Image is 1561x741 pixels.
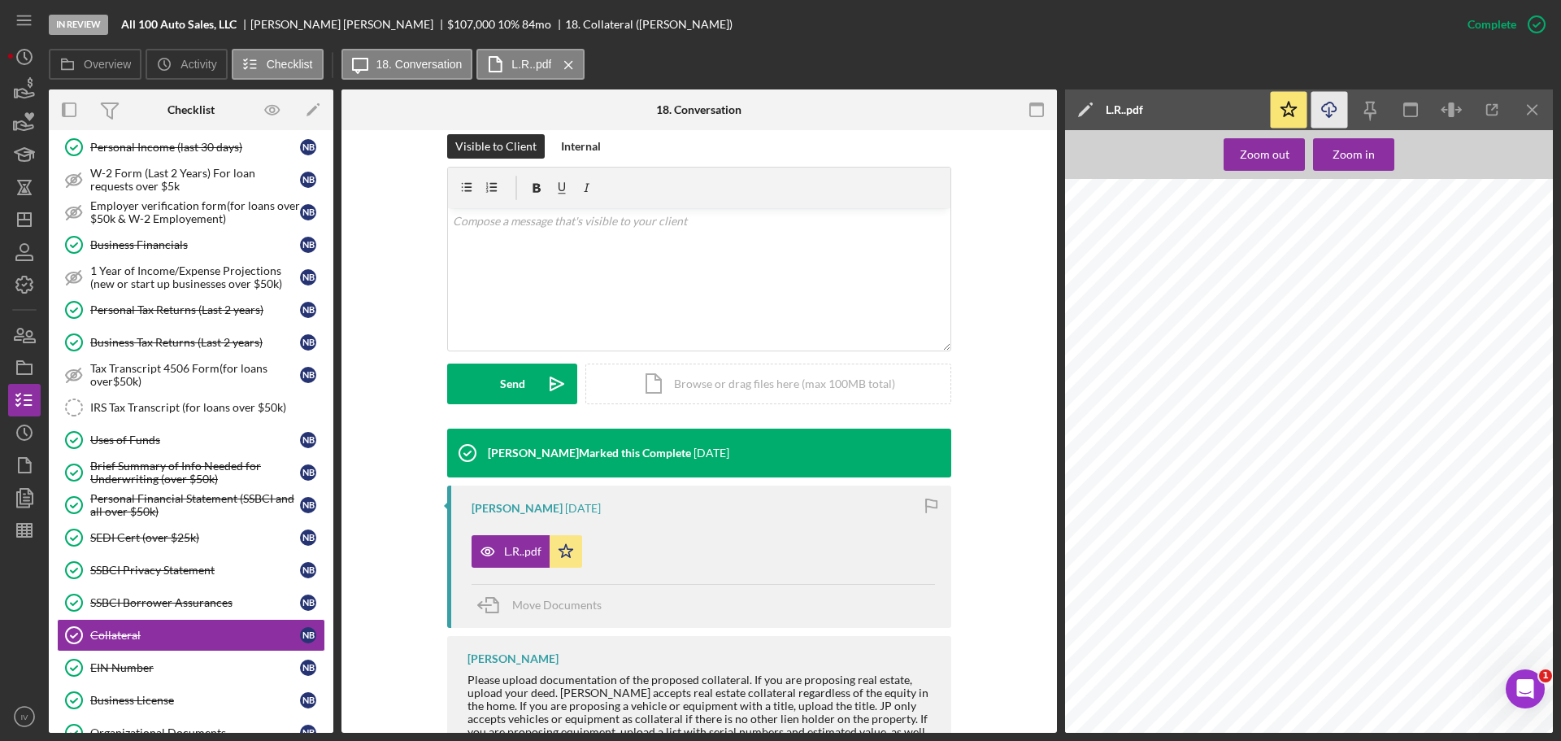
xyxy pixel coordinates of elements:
span: .00 [1432,455,1451,465]
span: 25 [1159,391,1169,401]
div: L.R..pdf [504,545,541,558]
div: SEDI Cert (over $25k) [90,531,300,544]
a: Personal Income (last 30 days)NB [57,131,325,163]
span: $ [1408,455,1414,465]
div: W-2 Form (Last 2 Years) For loan requests over $5k [90,167,300,193]
a: Business LicenseNB [57,684,325,717]
div: Employer verification form(for loans over $50k & W-2 Employement) [90,199,300,225]
button: L.R..pdf [472,535,582,568]
div: 18. Collateral ([PERSON_NAME]) [565,18,733,31]
div: N B [300,237,316,253]
div: 84 mo [522,18,551,31]
span: XPERTS [1298,212,1344,224]
div: N B [300,204,316,220]
button: Zoom out [1224,138,1305,171]
a: Tax Transcript 4506 Form(for loans over$50k)NB [57,359,325,391]
div: [PERSON_NAME] [PERSON_NAME] [250,18,447,31]
span: [STREET_ADDRESS] [1109,324,1206,333]
a: Employer verification form(for loans over $50k & W-2 Employement)NB [57,196,325,229]
b: All 100 Auto Sales, LLC [121,18,237,31]
span: [GEOGRAPHIC_DATA][PERSON_NAME] [1109,335,1291,345]
button: Activity [146,49,227,80]
a: W-2 Form (Last 2 Years) For loan requests over $5kNB [57,163,325,196]
span: E [1288,210,1298,224]
span: AMOUNT [1215,455,1253,465]
span: 1 [1539,669,1552,682]
span: Amount Enclosed: $__________ [1240,538,1389,548]
div: Zoom in [1333,138,1375,171]
div: N B [300,367,316,383]
a: EIN NumberNB [57,652,325,684]
a: IRS Tax Transcript (for loans over $50k) [57,391,325,424]
span: 125 [1414,455,1433,465]
button: Complete [1451,8,1553,41]
div: Personal Financial Statement (SSBCI and all over $50k) [90,492,300,518]
span: Thank you! [1288,561,1340,571]
span: DUE: [1255,455,1281,465]
span: - [1156,391,1159,401]
div: SSBCI Borrower Assurances [90,596,300,609]
span: PAYMENT [DATE] WILL BE APPRECIATED [1192,505,1387,515]
a: SSBCI Borrower AssurancesNB [57,586,325,619]
span: T [1247,210,1256,224]
div: N B [300,464,316,481]
button: Visible to Client [447,134,545,159]
text: IV [20,713,28,721]
a: 1 Year of Income/Expense Projections (new or start up businesses over $50k)NB [57,261,325,294]
div: Internal [561,134,601,159]
div: N B [300,172,316,188]
span: [GEOGRAPHIC_DATA] [1272,238,1369,247]
div: N B [300,595,316,611]
div: EIN Number [90,661,300,674]
div: SSBCI Privacy Statement [90,564,300,577]
div: Tax Transcript 4506 Form(for loans over$50k) [90,362,300,388]
div: [PERSON_NAME] [467,652,559,665]
span: ITLE [1257,212,1285,224]
span: Move Documents [512,598,602,612]
div: Business Tax Returns (Last 2 years) [90,336,300,349]
a: Business Tax Returns (Last 2 years)NB [57,326,325,359]
button: Send [447,364,577,404]
div: Business License [90,694,300,707]
div: Collateral [90,629,300,642]
div: Organizational Documents [90,726,300,739]
label: Checklist [267,58,313,71]
iframe: Intercom live chat [1506,669,1545,708]
button: Zoom in [1313,138,1394,171]
span: [STREET_ADDRESS][PERSON_NAME] [1248,226,1407,236]
div: Personal Income (last 30 days) [90,141,300,154]
label: L.R..pdf [511,58,551,71]
button: Overview [49,49,141,80]
div: Send [500,364,525,404]
a: Business FinancialsNB [57,229,325,261]
div: [PERSON_NAME] [472,502,563,515]
label: Overview [84,58,131,71]
div: N B [300,725,316,741]
a: Personal Tax Returns (Last 2 years)NB [57,294,325,326]
a: SSBCI Privacy StatementNB [57,554,325,586]
span: [DATE] [1270,282,1301,292]
div: N B [300,530,316,546]
div: 10 % [498,18,520,31]
a: Uses of FundsNB [57,424,325,456]
div: N B [300,334,316,351]
label: Activity [180,58,216,71]
time: 2025-09-23 19:59 [565,502,601,515]
div: Zoom out [1240,138,1289,171]
div: Brief Summary of Info Needed for Underwriting (over $50k) [90,460,300,486]
div: N B [300,692,316,708]
a: CollateralNB [57,619,325,652]
button: Checklist [232,49,324,80]
div: N B [300,432,316,448]
div: Complete [1468,8,1516,41]
span: LLC [1350,210,1381,224]
a: SEDI Cert (over $25k)NB [57,521,325,554]
span: - [1170,391,1173,401]
span: : Letter Report 8630 & [STREET_ADDRESS] [1239,423,1434,433]
span: FOR SERVICES RENDERED [1109,423,1239,433]
div: N B [300,497,316,513]
button: 18. Conversation [341,49,473,80]
button: Internal [553,134,609,159]
div: N B [300,562,316,578]
div: N B [300,139,316,155]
